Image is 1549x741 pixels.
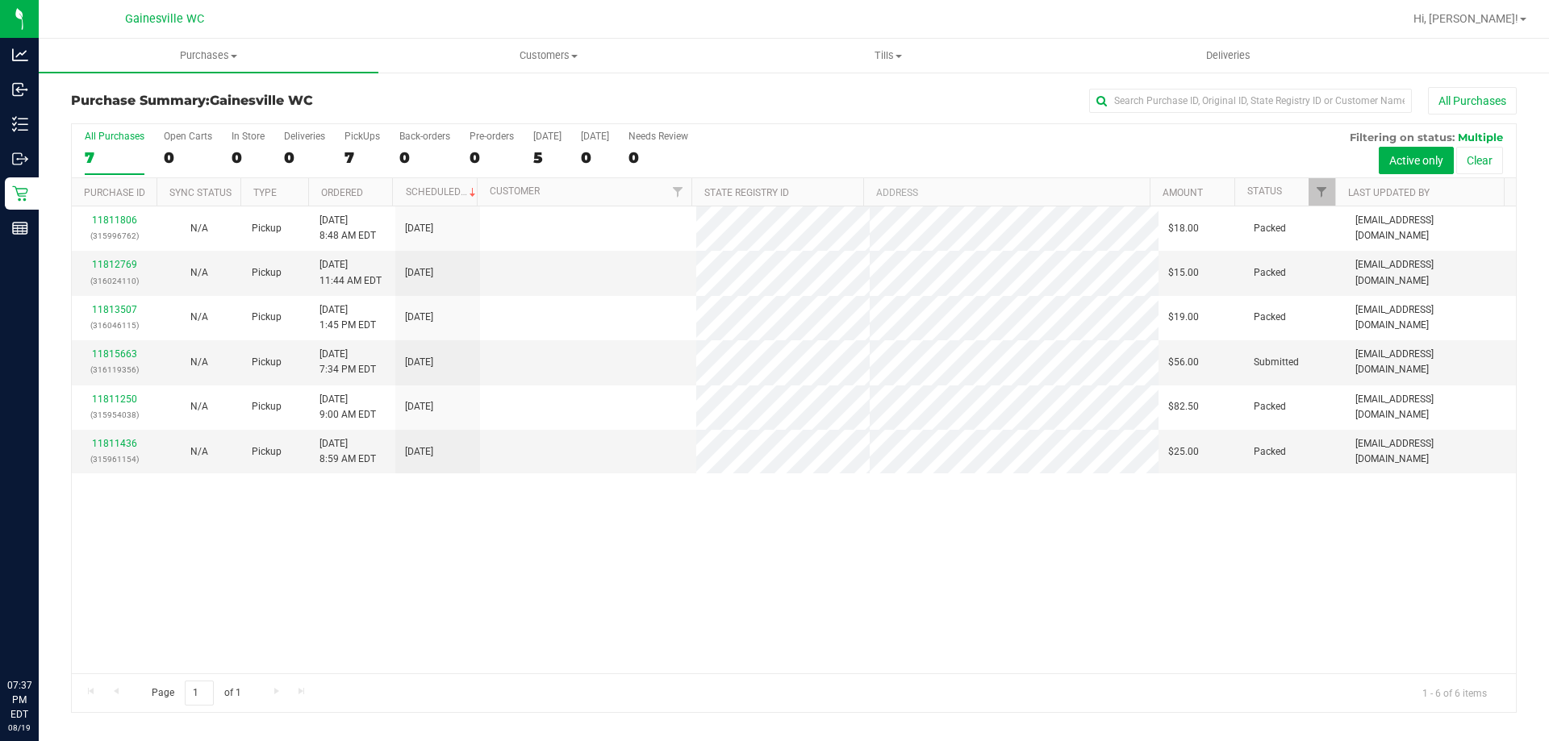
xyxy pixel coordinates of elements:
span: [DATE] [405,399,433,414]
p: (316046115) [81,318,147,333]
span: $15.00 [1168,265,1199,281]
span: Multiple [1458,131,1503,144]
span: Pickup [252,355,282,370]
span: [DATE] [405,265,433,281]
span: Pickup [252,310,282,325]
div: 0 [581,148,609,167]
span: Deliveries [1184,48,1272,63]
button: N/A [190,221,208,236]
span: Not Applicable [190,446,208,457]
div: 5 [533,148,562,167]
span: $56.00 [1168,355,1199,370]
span: Gainesville WC [125,12,204,26]
div: 0 [164,148,212,167]
button: N/A [190,310,208,325]
div: Back-orders [399,131,450,142]
span: Not Applicable [190,401,208,412]
span: [EMAIL_ADDRESS][DOMAIN_NAME] [1355,347,1506,377]
span: Not Applicable [190,311,208,323]
span: $19.00 [1168,310,1199,325]
span: $18.00 [1168,221,1199,236]
span: Pickup [252,221,282,236]
th: Address [863,178,1150,206]
span: Pickup [252,444,282,460]
span: Hi, [PERSON_NAME]! [1413,12,1518,25]
a: Scheduled [406,186,479,198]
inline-svg: Analytics [12,47,28,63]
span: [EMAIL_ADDRESS][DOMAIN_NAME] [1355,257,1506,288]
div: 7 [85,148,144,167]
a: Last Updated By [1348,187,1430,198]
span: [EMAIL_ADDRESS][DOMAIN_NAME] [1355,213,1506,244]
inline-svg: Reports [12,220,28,236]
a: 11811806 [92,214,137,226]
button: N/A [190,399,208,414]
div: Needs Review [628,131,688,142]
span: [DATE] [405,355,433,370]
span: Filtering on status: [1350,131,1455,144]
div: [DATE] [581,131,609,142]
span: Gainesville WC [210,93,313,108]
inline-svg: Outbound [12,151,28,167]
span: Packed [1254,310,1286,325]
a: Status [1247,185,1282,197]
a: Tills [718,39,1058,73]
button: Clear [1456,147,1503,174]
button: N/A [190,355,208,370]
iframe: Resource center [16,612,65,660]
span: Customers [379,48,717,63]
span: Pickup [252,399,282,414]
span: Purchases [39,48,378,63]
a: 11811250 [92,393,137,405]
inline-svg: Inventory [12,116,28,132]
a: 11813507 [92,304,137,315]
span: [EMAIL_ADDRESS][DOMAIN_NAME] [1355,302,1506,333]
span: Tills [719,48,1057,63]
a: Purchase ID [84,187,145,198]
span: Submitted [1254,355,1299,370]
span: [DATE] 11:44 AM EDT [319,257,382,288]
a: State Registry ID [704,187,789,198]
h3: Purchase Summary: [71,94,553,108]
span: [DATE] [405,444,433,460]
span: Packed [1254,399,1286,414]
a: Sync Status [169,187,232,198]
span: Packed [1254,221,1286,236]
span: Packed [1254,444,1286,460]
a: Purchases [39,39,378,73]
a: Customer [490,185,540,197]
span: $82.50 [1168,399,1199,414]
p: (315954038) [81,407,147,423]
input: 1 [185,681,214,706]
a: Filter [1309,178,1335,206]
span: [DATE] 8:48 AM EDT [319,213,376,244]
inline-svg: Inbound [12,81,28,98]
a: Ordered [321,187,363,198]
span: Packed [1254,265,1286,281]
p: (316024110) [81,273,147,289]
a: Amount [1163,187,1203,198]
p: (316119356) [81,362,147,377]
span: [DATE] 1:45 PM EDT [319,302,376,333]
div: 0 [284,148,325,167]
div: Open Carts [164,131,212,142]
span: Not Applicable [190,267,208,278]
p: 07:37 PM EDT [7,678,31,722]
div: 0 [628,148,688,167]
div: Pre-orders [470,131,514,142]
div: 0 [470,148,514,167]
a: Type [253,187,277,198]
span: Not Applicable [190,356,208,368]
div: PickUps [344,131,380,142]
span: [DATE] 8:59 AM EDT [319,436,376,467]
button: Active only [1379,147,1454,174]
div: In Store [232,131,265,142]
div: 0 [232,148,265,167]
span: [DATE] 7:34 PM EDT [319,347,376,377]
span: [DATE] [405,221,433,236]
input: Search Purchase ID, Original ID, State Registry ID or Customer Name... [1089,89,1412,113]
span: [EMAIL_ADDRESS][DOMAIN_NAME] [1355,392,1506,423]
div: All Purchases [85,131,144,142]
button: N/A [190,444,208,460]
button: All Purchases [1428,87,1517,114]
